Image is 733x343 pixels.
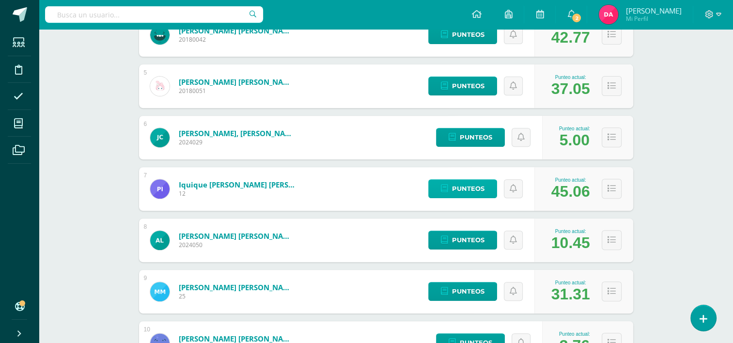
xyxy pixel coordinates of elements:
a: Punteos [428,231,497,249]
span: Mi Perfil [625,15,681,23]
div: Punteo actual: [551,177,590,183]
div: 10 [144,326,150,333]
span: 20180051 [179,87,295,95]
a: Punteos [436,128,505,147]
a: [PERSON_NAME] [PERSON_NAME] [179,231,295,241]
div: Punteo actual: [551,75,590,80]
img: 558de4f0f00bb75287a72aebf1b7c284.png [150,128,170,147]
img: cb4d0b7ac79da537acec087078cad8cd.png [150,179,170,199]
span: 12 [179,189,295,198]
div: 42.77 [551,29,590,47]
a: [PERSON_NAME] [PERSON_NAME] [179,77,295,87]
span: 20180042 [179,35,295,44]
div: Punteo actual: [559,331,590,337]
div: Punteo actual: [551,229,590,234]
span: 2024029 [179,138,295,146]
span: 25 [179,292,295,300]
img: 0d1c13a784e50cea1b92786e6af8f399.png [599,5,618,24]
a: Punteos [428,77,497,95]
a: [PERSON_NAME] [PERSON_NAME] [179,282,295,292]
span: 2 [571,13,582,23]
span: Punteos [452,77,484,95]
div: Punteo actual: [559,126,590,131]
a: [PERSON_NAME] [PERSON_NAME] [179,26,295,35]
div: 10.45 [551,234,590,252]
div: 31.31 [551,285,590,303]
a: [PERSON_NAME], [PERSON_NAME] [179,128,295,138]
div: 8 [144,223,147,230]
input: Busca un usuario... [45,6,263,23]
span: [PERSON_NAME] [625,6,681,16]
a: Punteos [428,282,497,301]
div: 45.06 [551,183,590,201]
span: Punteos [452,180,484,198]
img: 0b04cb259b289b951261683fcd98986e.png [150,282,170,301]
div: 37.05 [551,80,590,98]
span: Punteos [452,231,484,249]
a: Punteos [428,179,497,198]
div: 7 [144,172,147,179]
div: 6 [144,121,147,127]
div: 5 [144,69,147,76]
div: 5.00 [560,131,590,149]
span: 2024050 [179,241,295,249]
a: Punteos [428,25,497,44]
img: ad45291d6cdcd25ca484d427d916cb50.png [150,77,170,96]
span: Punteos [452,26,484,44]
img: a259cee0d72bce05d2aca041221019c6.png [150,231,170,250]
span: Punteos [460,128,492,146]
div: Punteo actual: [551,280,590,285]
a: Iquique [PERSON_NAME] [PERSON_NAME] [179,180,295,189]
div: 9 [144,275,147,281]
span: Punteos [452,282,484,300]
img: 239da04b131deb1153c2c3b3b5ac403e.png [150,25,170,45]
